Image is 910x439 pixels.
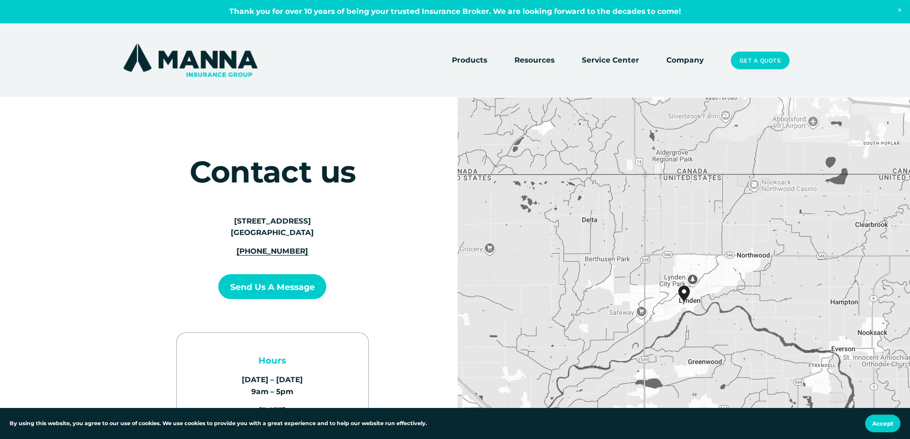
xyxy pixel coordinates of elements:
[582,54,639,67] a: Service Center
[121,42,260,79] img: Manna Insurance Group
[872,420,893,427] span: Accept
[10,419,427,428] p: By using this website, you agree to our use of cookies. We use cookies to provide you with a grea...
[258,355,286,366] strong: Hours
[452,54,487,67] a: folder dropdown
[865,415,900,432] button: Accept
[514,54,555,67] a: folder dropdown
[731,52,789,70] a: Get a Quote
[218,274,326,300] button: Send us a Message
[452,54,487,66] span: Products
[205,405,340,428] p: [DATE] 9am – 4pm
[149,156,396,187] h1: Contact us
[236,246,308,256] a: [PHONE_NUMBER]
[666,54,704,67] a: Company
[678,286,701,316] div: Manna Insurance Group 719 Grover Street Lynden, WA, 98264, United States
[514,54,555,66] span: Resources
[205,374,340,397] p: [DATE] – [DATE] 9am – 5pm
[205,215,340,239] p: [STREET_ADDRESS] [GEOGRAPHIC_DATA]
